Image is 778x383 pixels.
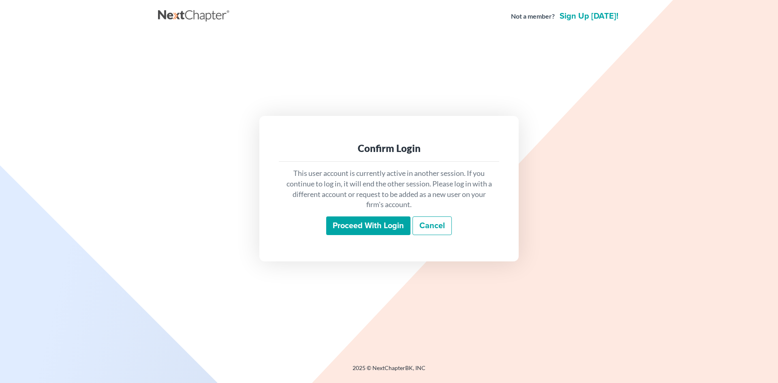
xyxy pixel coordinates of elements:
a: Cancel [413,216,452,235]
div: 2025 © NextChapterBK, INC [158,364,620,379]
strong: Not a member? [511,12,555,21]
div: Confirm Login [285,142,493,155]
input: Proceed with login [326,216,410,235]
p: This user account is currently active in another session. If you continue to log in, it will end ... [285,168,493,210]
a: Sign up [DATE]! [558,12,620,20]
